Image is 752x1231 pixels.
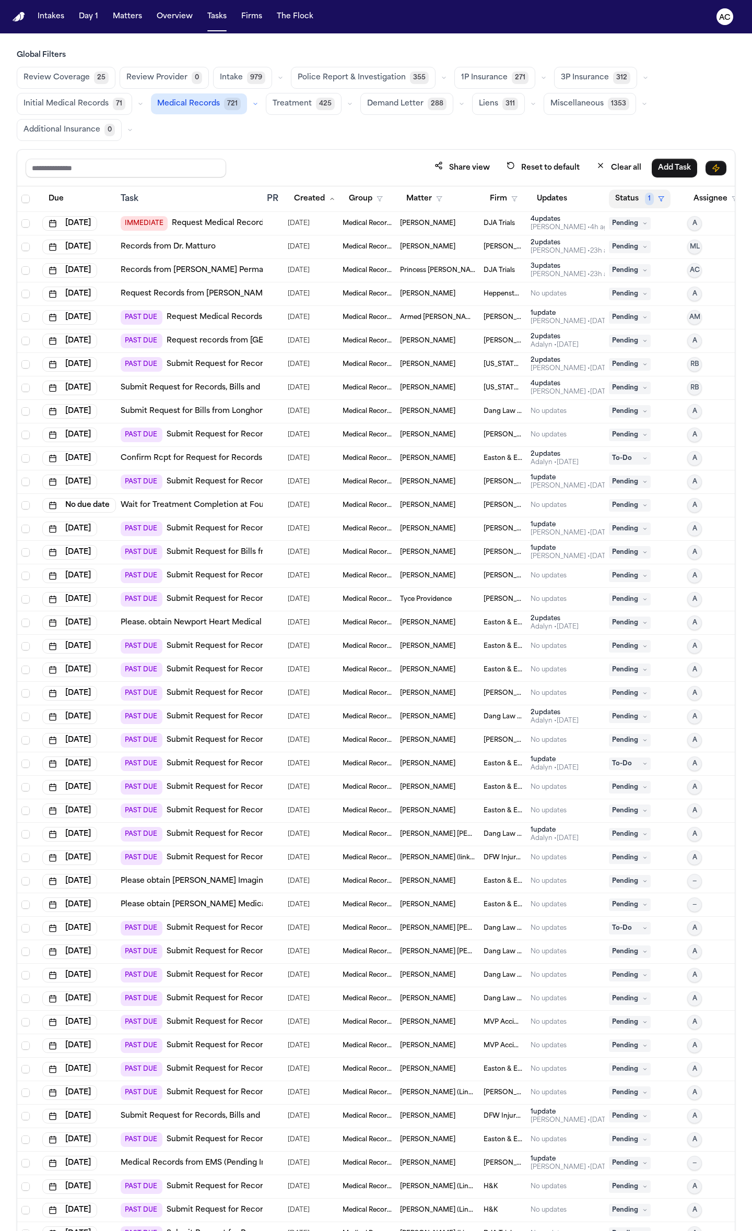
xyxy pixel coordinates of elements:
button: Additional Insurance0 [17,119,122,141]
button: Firms [237,7,266,26]
button: Review Coverage25 [17,67,115,89]
span: Liens [479,99,498,109]
button: Day 1 [75,7,102,26]
button: Immediate Task [706,161,726,175]
span: Review Provider [126,73,187,83]
span: 979 [247,72,265,84]
span: Miscellaneous [550,99,604,109]
img: Finch Logo [13,12,25,22]
h3: Global Filters [17,50,735,61]
span: Initial Medical Records [23,99,109,109]
span: 0 [192,72,202,84]
button: Initial Medical Records71 [17,93,132,115]
button: Share view [428,158,496,177]
button: Treatment425 [266,93,342,115]
span: Review Coverage [23,73,90,83]
button: Review Provider0 [120,67,209,89]
span: 71 [113,98,125,110]
a: Home [13,12,25,22]
span: Additional Insurance [23,125,100,135]
span: 1P Insurance [461,73,508,83]
button: The Flock [273,7,318,26]
span: Police Report & Investigation [298,73,406,83]
span: 288 [428,98,446,110]
button: 1P Insurance271 [454,67,535,89]
button: Overview [152,7,197,26]
button: Intake979 [213,67,272,89]
button: Miscellaneous1353 [544,93,636,115]
button: Reset to default [500,158,586,177]
span: 721 [224,98,241,110]
span: 1353 [608,98,629,110]
span: Treatment [273,99,312,109]
button: Liens311 [472,93,525,115]
button: Demand Letter288 [360,93,453,115]
span: 312 [613,72,630,84]
button: Clear all [590,158,648,177]
button: Police Report & Investigation355 [291,67,436,89]
span: 25 [94,72,109,84]
span: 425 [316,98,335,110]
button: Add Task [652,159,697,177]
button: Medical Records721 [151,93,247,114]
button: Intakes [33,7,68,26]
span: Intake [220,73,243,83]
button: Tasks [203,7,231,26]
span: 311 [502,98,518,110]
button: Matters [109,7,146,26]
span: 271 [512,72,528,84]
span: 355 [410,72,429,84]
span: 3P Insurance [561,73,609,83]
span: Medical Records [157,99,220,109]
span: Demand Letter [367,99,424,109]
span: 0 [104,124,115,136]
button: 3P Insurance312 [554,67,637,89]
